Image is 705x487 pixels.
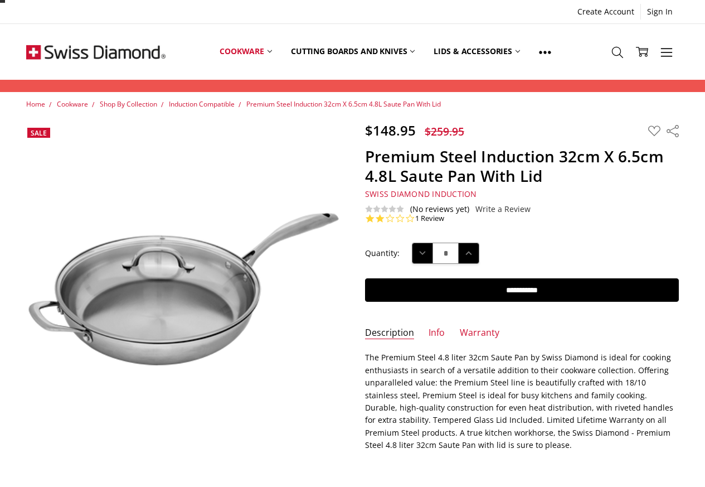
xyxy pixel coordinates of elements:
[365,147,679,186] h1: Premium Steel Induction 32cm X 6.5cm 4.8L Saute Pan With Lid
[365,351,679,451] p: The Premium Steel 4.8 liter 32cm Saute Pan by Swiss Diamond is ideal for cooking enthusiasts in s...
[365,189,477,199] span: Swiss Diamond Induction
[31,128,47,138] span: Sale
[415,214,444,224] a: 1 reviews
[641,4,679,20] a: Sign In
[57,99,88,109] a: Cookware
[210,27,281,76] a: Cookware
[26,99,45,109] a: Home
[57,442,58,443] img: Premium Steel Induction 32cm X 6.5cm 4.8L Saute Pan With Lid
[571,4,640,20] a: Create Account
[475,205,531,214] a: Write a Review
[54,442,55,443] img: Premium Steel Induction 32cm X 6.5cm 4.8L Saute Pan With Lid
[365,327,414,340] a: Description
[50,442,51,443] img: Premium Steel Induction 32cm X 6.5cm 4.8L Saute Pan With Lid
[424,27,529,76] a: Lids & Accessories
[460,327,499,340] a: Warranty
[365,121,416,139] span: $148.95
[246,99,441,109] a: Premium Steel Induction 32cm X 6.5cm 4.8L Saute Pan With Lid
[169,99,235,109] a: Induction Compatible
[429,327,445,340] a: Info
[281,27,425,76] a: Cutting boards and knives
[100,99,157,109] a: Shop By Collection
[529,27,561,77] a: Show All
[26,24,166,80] img: Free Shipping On Every Order
[425,124,464,139] span: $259.95
[410,205,469,214] span: (No reviews yet)
[365,247,400,259] label: Quantity:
